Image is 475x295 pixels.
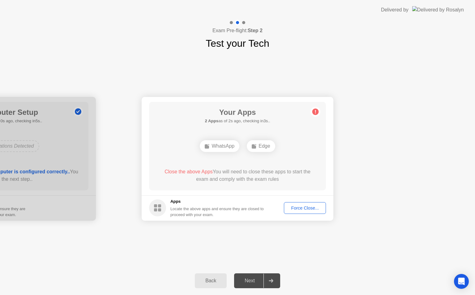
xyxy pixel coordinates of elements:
[247,140,275,152] div: Edge
[170,198,264,205] h5: Apps
[206,36,269,51] h1: Test your Tech
[195,273,227,288] button: Back
[412,6,464,13] img: Delivered by Rosalyn
[286,206,324,210] div: Force Close...
[165,169,213,174] span: Close the above Apps
[248,28,263,33] b: Step 2
[158,168,317,183] div: You will need to close these apps to start the exam and comply with the exam rules
[200,140,239,152] div: WhatsApp
[205,118,270,124] h5: as of 2s ago, checking in3s..
[284,202,326,214] button: Force Close...
[454,274,469,289] div: Open Intercom Messenger
[205,119,218,123] b: 2 Apps
[170,206,264,218] div: Locate the above apps and ensure they are closed to proceed with your exam.
[381,6,409,14] div: Delivered by
[197,278,225,284] div: Back
[205,107,270,118] h1: Your Apps
[236,278,263,284] div: Next
[234,273,280,288] button: Next
[212,27,263,34] h4: Exam Pre-flight:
